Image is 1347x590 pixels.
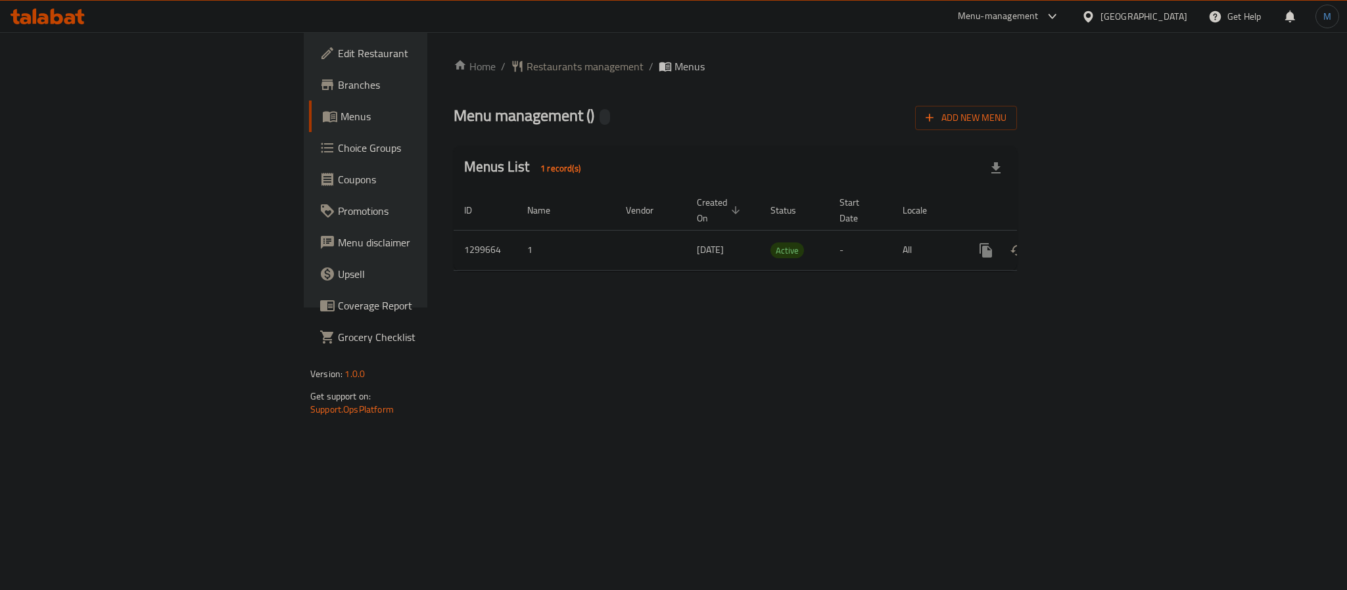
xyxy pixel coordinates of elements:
[454,191,1107,271] table: enhanced table
[980,152,1012,184] div: Export file
[338,298,518,313] span: Coverage Report
[338,329,518,345] span: Grocery Checklist
[310,388,371,405] span: Get support on:
[309,132,529,164] a: Choice Groups
[697,194,744,226] span: Created On
[309,164,529,195] a: Coupons
[464,202,489,218] span: ID
[338,203,518,219] span: Promotions
[839,194,876,226] span: Start Date
[338,266,518,282] span: Upsell
[892,230,960,270] td: All
[532,158,588,179] div: Total records count
[464,157,588,179] h2: Menus List
[309,258,529,290] a: Upsell
[341,108,518,124] span: Menus
[970,235,1002,266] button: more
[338,171,518,187] span: Coupons
[454,58,1017,74] nav: breadcrumb
[829,230,892,270] td: -
[1002,235,1033,266] button: Change Status
[338,45,518,61] span: Edit Restaurant
[309,321,529,353] a: Grocery Checklist
[338,140,518,156] span: Choice Groups
[960,191,1107,231] th: Actions
[903,202,944,218] span: Locale
[770,243,804,258] span: Active
[310,365,343,382] span: Version:
[338,77,518,93] span: Branches
[309,195,529,227] a: Promotions
[958,9,1039,24] div: Menu-management
[674,58,705,74] span: Menus
[310,401,394,418] a: Support.OpsPlatform
[309,101,529,132] a: Menus
[511,58,644,74] a: Restaurants management
[626,202,671,218] span: Vendor
[309,290,529,321] a: Coverage Report
[517,230,615,270] td: 1
[309,227,529,258] a: Menu disclaimer
[454,101,594,130] span: Menu management ( )
[770,202,813,218] span: Status
[1323,9,1331,24] span: M
[532,162,588,175] span: 1 record(s)
[338,235,518,250] span: Menu disclaimer
[697,241,724,258] span: [DATE]
[309,69,529,101] a: Branches
[344,365,365,382] span: 1.0.0
[527,58,644,74] span: Restaurants management
[1100,9,1187,24] div: [GEOGRAPHIC_DATA]
[309,37,529,69] a: Edit Restaurant
[527,202,567,218] span: Name
[649,58,653,74] li: /
[915,106,1017,130] button: Add New Menu
[926,110,1006,126] span: Add New Menu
